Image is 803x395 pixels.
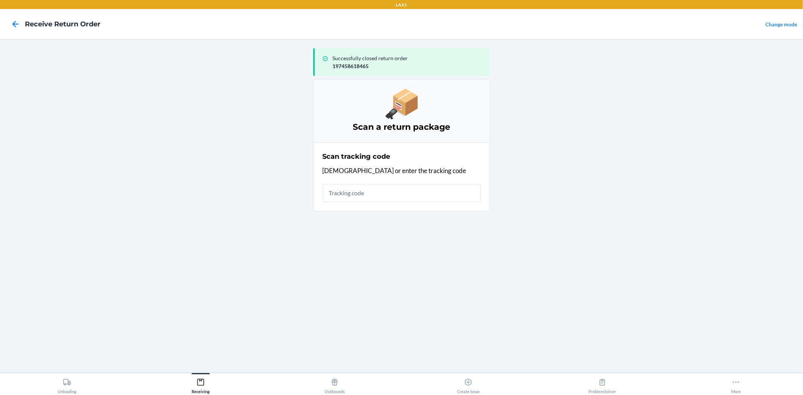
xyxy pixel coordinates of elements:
[333,62,484,70] p: 197458618465
[535,373,669,394] button: Problem Solver
[402,373,536,394] button: Create Issue
[325,375,345,394] div: Outbounds
[731,375,741,394] div: More
[25,19,101,29] h4: Receive Return Order
[588,375,616,394] div: Problem Solver
[323,166,481,176] p: [DEMOGRAPHIC_DATA] or enter the tracking code
[58,375,76,394] div: Unloading
[323,184,481,202] input: Tracking code
[268,373,402,394] button: Outbounds
[192,375,210,394] div: Receiving
[457,375,480,394] div: Create Issue
[765,21,797,27] a: Change mode
[134,373,268,394] button: Receiving
[333,54,484,62] p: Successfully closed return order
[323,121,481,133] h3: Scan a return package
[323,152,390,161] h2: Scan tracking code
[396,2,407,8] p: LAX1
